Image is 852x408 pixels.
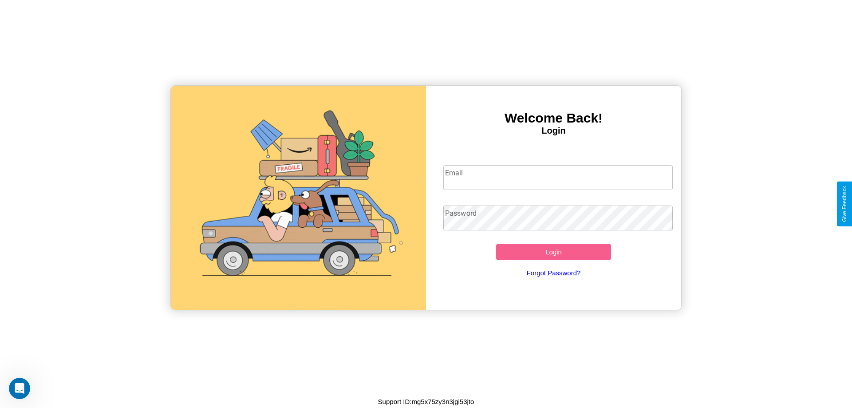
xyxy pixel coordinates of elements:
[496,244,611,260] button: Login
[9,378,30,399] iframe: Intercom live chat
[439,260,669,285] a: Forgot Password?
[378,396,474,408] p: Support ID: mg5x75zy3n3jgi53jto
[426,111,681,126] h3: Welcome Back!
[171,86,426,310] img: gif
[841,186,848,222] div: Give Feedback
[426,126,681,136] h4: Login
